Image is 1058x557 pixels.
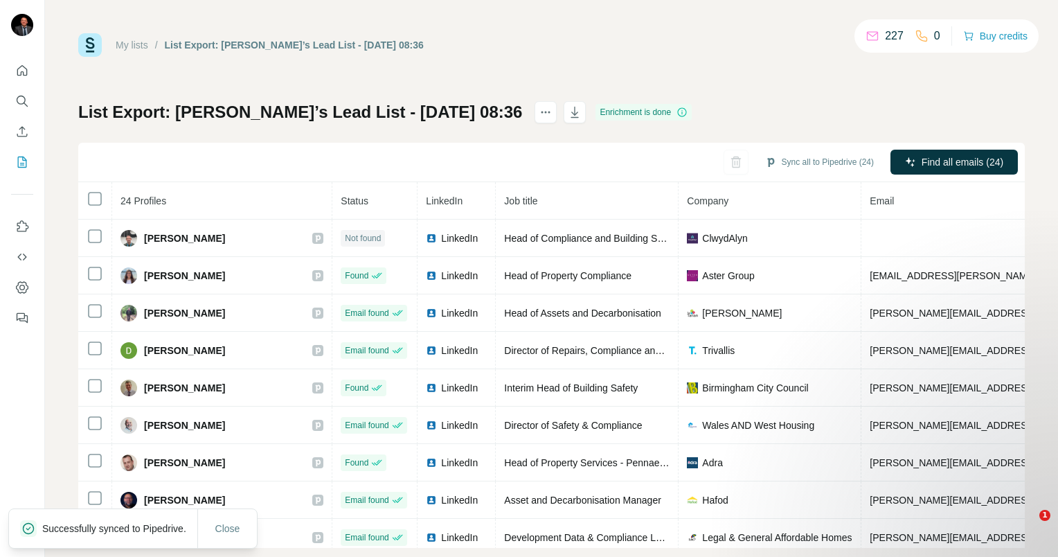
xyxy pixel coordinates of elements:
span: Adra [702,456,723,470]
img: LinkedIn logo [426,420,437,431]
span: Legal & General Affordable Homes [702,531,852,545]
span: [PERSON_NAME] [144,456,225,470]
span: Head of Property Services - Pennaeth Gwasanaethau Eiddo [504,457,763,468]
span: [PERSON_NAME] [144,269,225,283]
span: Close [215,522,240,536]
img: LinkedIn logo [426,308,437,319]
p: Successfully synced to Pipedrive. [42,522,197,536]
img: Avatar [120,454,137,471]
img: LinkedIn logo [426,457,437,468]
img: Avatar [11,14,33,36]
h1: List Export: [PERSON_NAME]’s Lead List - [DATE] 08:36 [78,101,522,123]
span: Found [345,269,368,282]
button: Buy credits [963,26,1028,46]
p: 227 [885,28,904,44]
img: Avatar [120,492,137,509]
span: [PERSON_NAME] [144,493,225,507]
span: Not found [345,232,381,245]
span: Development Data & Compliance Lead [504,532,672,543]
button: Use Surfe API [11,245,33,269]
p: 0 [934,28,940,44]
span: LinkedIn [426,195,463,206]
button: Close [206,516,250,541]
button: Feedback [11,306,33,330]
span: Email found [345,494,388,506]
img: Avatar [120,267,137,284]
img: Avatar [120,305,137,321]
span: [PERSON_NAME] [144,418,225,432]
span: LinkedIn [441,344,478,357]
span: Trivallis [702,344,735,357]
button: Quick start [11,58,33,83]
span: [PERSON_NAME] [144,231,225,245]
img: LinkedIn logo [426,270,437,281]
div: List Export: [PERSON_NAME]’s Lead List - [DATE] 08:36 [165,38,424,52]
span: LinkedIn [441,306,478,320]
img: LinkedIn logo [426,233,437,244]
img: company-logo [687,382,698,394]
span: Email found [345,307,388,319]
span: Email found [345,344,388,357]
span: Aster Group [702,269,754,283]
img: LinkedIn logo [426,532,437,543]
span: LinkedIn [441,381,478,395]
img: Avatar [120,230,137,247]
span: Job title [504,195,537,206]
img: company-logo [687,420,698,431]
span: 24 Profiles [120,195,166,206]
span: Interim Head of Building Safety [504,382,638,394]
img: company-logo [687,233,698,244]
img: Avatar [120,380,137,396]
iframe: Intercom live chat [1011,510,1044,543]
span: Email found [345,419,388,432]
span: LinkedIn [441,418,478,432]
button: Find all emails (24) [890,150,1018,175]
button: Use Surfe on LinkedIn [11,214,33,239]
span: LinkedIn [441,456,478,470]
img: company-logo [687,495,698,506]
button: Search [11,89,33,114]
button: Sync all to Pipedrive (24) [755,152,884,173]
span: LinkedIn [441,269,478,283]
img: company-logo [687,270,698,281]
img: Avatar [120,342,137,359]
span: 1 [1039,510,1050,521]
img: company-logo [687,532,698,543]
span: Email [870,195,894,206]
img: Avatar [120,417,137,434]
span: LinkedIn [441,493,478,507]
span: Company [687,195,728,206]
span: [PERSON_NAME] [144,344,225,357]
span: Head of Compliance and Building Safety [504,233,678,244]
span: [PERSON_NAME] [702,306,782,320]
li: / [155,38,158,52]
span: [PERSON_NAME] [144,381,225,395]
img: LinkedIn logo [426,345,437,356]
span: LinkedIn [441,531,478,545]
span: Head of Property Compliance [504,270,631,281]
span: Status [341,195,368,206]
button: Dashboard [11,275,33,300]
button: My lists [11,150,33,175]
div: Enrichment is done [595,104,692,121]
a: My lists [116,39,148,51]
span: Head of Assets and Decarbonisation [504,308,661,319]
span: Found [345,457,368,469]
img: company-logo [687,345,698,356]
span: Director of Repairs, Compliance and Customer Experience [504,345,756,356]
button: Enrich CSV [11,119,33,144]
span: Wales AND West Housing [702,418,814,432]
img: LinkedIn logo [426,382,437,394]
span: Asset and Decarbonisation Manager [504,495,661,506]
img: company-logo [687,308,698,319]
span: [PERSON_NAME] [144,306,225,320]
span: Email found [345,531,388,544]
img: company-logo [687,457,698,468]
span: Hafod [702,493,728,507]
img: Surfe Logo [78,33,102,57]
img: LinkedIn logo [426,495,437,506]
span: Birmingham City Council [702,381,808,395]
button: actions [535,101,557,123]
span: ClwydAlyn [702,231,747,245]
span: LinkedIn [441,231,478,245]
